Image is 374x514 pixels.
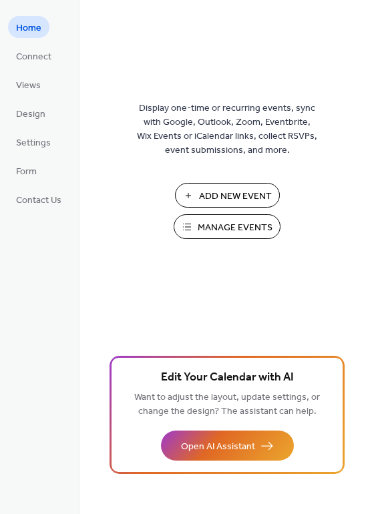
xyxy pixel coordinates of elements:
span: Contact Us [16,194,61,208]
a: Connect [8,45,59,67]
span: Manage Events [198,221,272,235]
a: Form [8,160,45,182]
a: Home [8,16,49,38]
a: Views [8,73,49,95]
a: Design [8,102,53,124]
span: Home [16,21,41,35]
button: Open AI Assistant [161,431,294,461]
span: Want to adjust the layout, update settings, or change the design? The assistant can help. [134,389,320,421]
span: Edit Your Calendar with AI [161,368,294,387]
button: Manage Events [174,214,280,239]
a: Contact Us [8,188,69,210]
button: Add New Event [175,183,280,208]
span: Views [16,79,41,93]
a: Settings [8,131,59,153]
span: Settings [16,136,51,150]
span: Display one-time or recurring events, sync with Google, Outlook, Zoom, Eventbrite, Wix Events or ... [137,101,317,158]
span: Form [16,165,37,179]
span: Design [16,107,45,121]
span: Connect [16,50,51,64]
span: Open AI Assistant [181,440,255,454]
span: Add New Event [199,190,272,204]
